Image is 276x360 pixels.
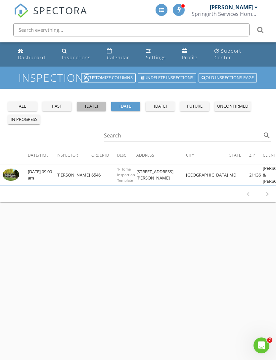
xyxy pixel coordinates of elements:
[249,146,263,165] th: Zip: Not sorted.
[199,73,257,82] a: Old inspections page
[8,102,37,111] button: all
[210,4,253,11] div: [PERSON_NAME]
[79,103,103,110] div: [DATE]
[180,102,209,111] button: future
[33,3,87,17] span: SPECTORA
[28,165,57,185] td: [DATE] 09:00 am
[148,103,172,110] div: [DATE]
[57,165,91,185] td: [PERSON_NAME]
[214,48,241,61] div: Support Center
[45,103,69,110] div: past
[186,165,229,185] td: [GEOGRAPHIC_DATA]
[111,102,140,111] button: [DATE]
[11,116,37,123] div: in progress
[263,131,271,139] i: search
[229,152,241,158] span: State
[117,153,126,158] span: Desc
[249,165,263,185] td: 21136
[192,11,258,17] div: Springirth Services Home Inspections
[217,103,248,110] div: unconfirmed
[186,152,194,158] span: City
[42,102,71,111] button: past
[136,152,154,158] span: Address
[19,72,257,83] h1: Inspections
[182,54,198,61] div: Profile
[91,152,109,158] span: Order ID
[18,54,45,61] div: Dashboard
[8,115,40,124] button: in progress
[62,54,91,61] div: Inspections
[253,337,269,353] iframe: Intercom live chat
[212,45,261,64] a: Support Center
[57,152,78,158] span: Inspector
[104,130,262,141] input: Search
[249,152,255,158] span: Zip
[143,45,174,64] a: Settings
[229,165,249,185] td: MD
[229,146,249,165] th: State: Not sorted.
[107,54,129,61] div: Calendar
[59,45,99,64] a: Inspections
[146,54,166,61] div: Settings
[138,73,196,82] a: Undelete inspections
[214,102,251,111] button: unconfirmed
[136,146,186,165] th: Address: Not sorted.
[186,146,229,165] th: City: Not sorted.
[183,103,207,110] div: future
[146,102,175,111] button: [DATE]
[117,167,135,183] span: 1-Home Inspection Template
[28,146,57,165] th: Date/Time: Not sorted.
[91,146,117,165] th: Order ID: Not sorted.
[263,152,276,158] span: Client
[14,9,87,23] a: SPECTORA
[91,165,117,185] td: 6546
[136,165,186,185] td: [STREET_ADDRESS][PERSON_NAME]
[28,152,49,158] span: Date/Time
[3,169,19,181] img: 9365345%2Fcover_photos%2Fuf4E9XBS2KUCDBey0bMU%2Fsmall.9365345-1756383911661
[13,23,250,36] input: Search everything...
[267,337,272,343] span: 7
[114,103,138,110] div: [DATE]
[117,146,136,165] th: Desc: Not sorted.
[77,102,106,111] button: [DATE]
[104,45,138,64] a: Calendar
[11,103,34,110] div: all
[179,45,207,64] a: Profile
[81,73,136,82] a: Customize Columns
[14,3,28,18] img: The Best Home Inspection Software - Spectora
[15,45,54,64] a: Dashboard
[57,146,91,165] th: Inspector: Not sorted.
